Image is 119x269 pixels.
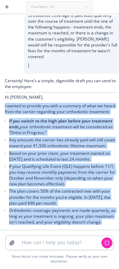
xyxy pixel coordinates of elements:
[28,12,119,60] p: Orthodontic coverage is paid auto quarterly over the course of treatment until the one of the fol...
[5,103,118,115] p: I wanted to provide you with a summary of what we heard from the carrier regarding your orthodont...
[9,117,118,136] li: your orthodontic treatment will be considered as “Ortho in Progress.”
[1,1,12,12] button: Create a new chat
[28,62,119,68] p: ]
[9,136,118,149] li: Any amounts the carrier has already paid will still count toward your $1,500 orthodontic lifetime...
[9,150,118,163] li: Based on your prior claim, your treatment started on [DATE] and is scheduled to last 24 months.
[5,78,118,89] p: Certainly! Here’s a simple, digestible draft you can send to the employee:
[5,94,118,100] p: Hi [PERSON_NAME],
[9,163,118,188] li: If your Qualifying Life Event (QLE) happens before 11/1, you may receive monthly payments from th...
[9,118,112,130] span: If you switch to the high plan before your treatment ends,
[9,207,118,226] li: Orthodontic coverage payments are made quarterly, as long as your treatment is ongoing, your plan...
[6,254,113,263] div: Nova Assist can make mistakes. Please verify at your own discretion.
[9,187,118,206] li: The plan covers 50% of the contracted rate with your provider for the months you’re eligible. In ...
